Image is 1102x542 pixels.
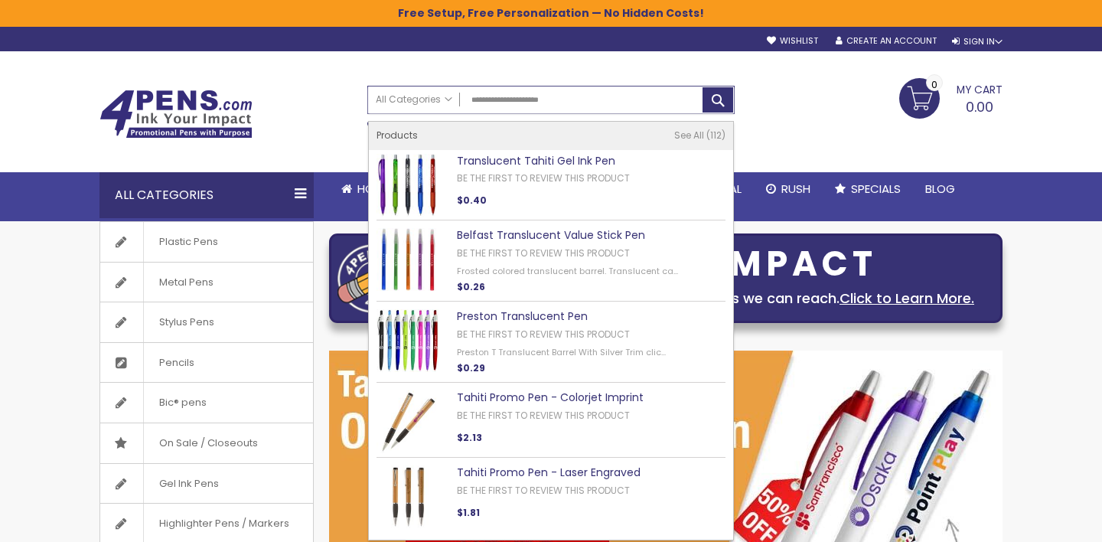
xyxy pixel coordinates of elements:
[457,506,480,519] span: $1.81
[100,263,313,302] a: Metal Pens
[376,93,452,106] span: All Categories
[925,181,955,197] span: Blog
[377,154,439,217] img: Translucent Tahiti Gel Ink Pen
[377,465,439,528] img: Tahiti Promo Pen - Laser Engraved
[377,390,439,453] img: Tahiti Promo Pen - Colorjet Imprint
[143,222,233,262] span: Plastic Pens
[836,35,937,47] a: Create an Account
[337,243,414,313] img: four_pen_logo.png
[457,266,683,277] div: Frosted colored translucent barrel. Translucent ca...
[377,309,439,372] img: Preston Translucent Pen
[457,465,641,480] a: Tahiti Promo Pen - Laser Engraved
[143,383,222,423] span: Bic® pens
[457,194,487,207] span: $0.40
[143,423,273,463] span: On Sale / Closeouts
[840,289,974,308] a: Click to Learn More.
[368,87,460,112] a: All Categories
[754,172,823,206] a: Rush
[674,129,725,142] a: See All 112
[966,97,993,116] span: 0.00
[457,361,485,374] span: $0.29
[329,172,401,206] a: Home
[823,172,913,206] a: Specials
[457,171,630,184] a: Be the first to review this product
[457,280,485,293] span: $0.26
[100,423,313,463] a: On Sale / Closeouts
[143,464,234,504] span: Gel Ink Pens
[457,431,482,444] span: $2.13
[674,129,704,142] span: See All
[100,464,313,504] a: Gel Ink Pens
[377,129,418,142] span: Products
[99,172,314,218] div: All Categories
[457,409,630,422] a: Be the first to review this product
[100,343,313,383] a: Pencils
[851,181,901,197] span: Specials
[607,114,735,145] div: Free shipping on pen orders over $199
[143,302,230,342] span: Stylus Pens
[457,328,630,341] a: Be the first to review this product
[100,222,313,262] a: Plastic Pens
[100,302,313,342] a: Stylus Pens
[377,228,439,291] img: Belfast Translucent Value Stick Pen
[143,343,210,383] span: Pencils
[913,172,967,206] a: Blog
[357,181,389,197] span: Home
[100,383,313,423] a: Bic® pens
[931,77,937,92] span: 0
[457,247,630,260] a: Be the first to review this product
[457,153,615,168] a: Translucent Tahiti Gel Ink Pen
[457,227,645,243] a: Belfast Translucent Value Stick Pen
[457,390,644,405] a: Tahiti Promo Pen - Colorjet Imprint
[781,181,810,197] span: Rush
[457,484,630,497] a: Be the first to review this product
[457,347,683,358] div: Preston T Translucent Barrel With Silver Trim clic...
[457,309,588,324] a: Preston Translucent Pen
[99,90,253,139] img: 4Pens Custom Pens and Promotional Products
[706,129,725,142] span: 112
[899,78,1003,116] a: 0.00 0
[143,263,229,302] span: Metal Pens
[952,36,1003,47] div: Sign In
[767,35,818,47] a: Wishlist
